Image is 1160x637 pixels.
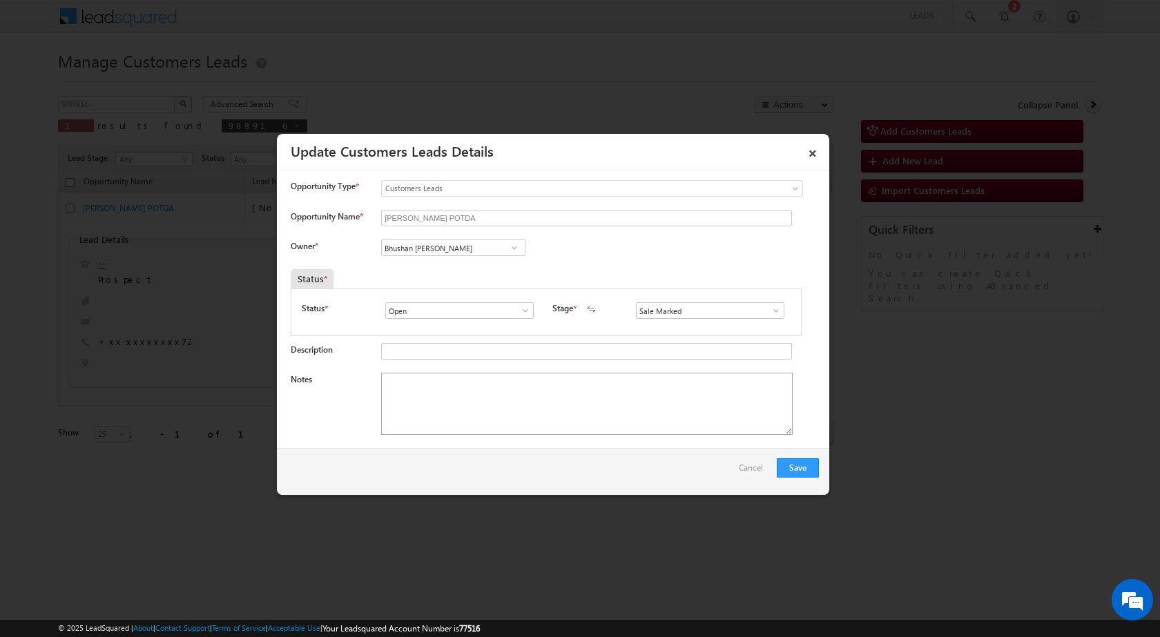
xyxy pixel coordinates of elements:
[385,302,534,319] input: Type to Search
[302,302,325,315] label: Status
[777,458,819,478] button: Save
[155,623,210,632] a: Contact Support
[268,623,320,632] a: Acceptable Use
[459,623,480,634] span: 77516
[291,269,333,288] div: Status
[764,304,781,317] a: Show All Items
[291,211,362,222] label: Opportunity Name
[133,623,153,632] a: About
[382,182,746,195] span: Customers Leads
[381,239,525,256] input: Type to Search
[291,180,356,193] span: Opportunity Type
[291,141,494,160] a: Update Customers Leads Details
[291,241,318,251] label: Owner
[212,623,266,632] a: Terms of Service
[58,622,480,635] span: © 2025 LeadSquared | | | | |
[322,623,480,634] span: Your Leadsquared Account Number is
[636,302,784,319] input: Type to Search
[552,302,573,315] label: Stage
[801,139,824,163] a: ×
[513,304,530,317] a: Show All Items
[291,344,333,355] label: Description
[381,180,803,197] a: Customers Leads
[505,241,523,255] a: Show All Items
[291,374,312,384] label: Notes
[739,458,770,484] a: Cancel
